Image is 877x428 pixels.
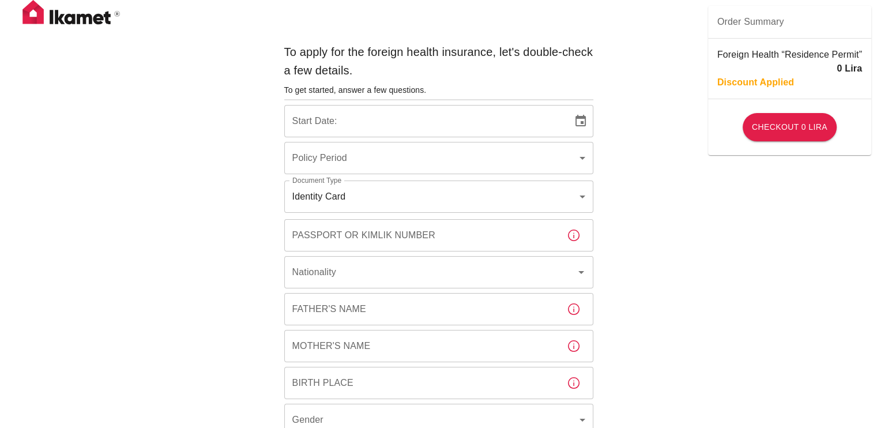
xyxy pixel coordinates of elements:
[284,105,564,137] input: DD/MM/YYYY
[717,48,862,62] p: Foreign Health “Residence Permit”
[743,113,837,141] button: Checkout 0 Lira
[284,84,593,97] h6: To get started, answer a few questions.
[837,62,862,76] p: 0 Lira
[717,15,862,29] span: Order Summary
[292,175,341,185] label: Document Type
[569,110,592,133] button: Choose date
[284,43,593,80] h6: To apply for the foreign health insurance, let's double-check a few details.
[284,142,593,174] div: ​
[573,264,589,280] button: Open
[284,181,593,213] div: Identity Card
[717,76,794,89] p: Discount Applied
